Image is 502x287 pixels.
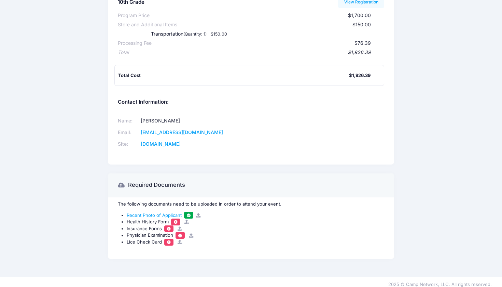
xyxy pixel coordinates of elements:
[177,21,371,28] div: $150.00
[349,72,371,79] div: $1,926.39
[118,21,177,28] div: Store and Additional Items
[127,212,182,218] span: Recent Photo of Applicant
[118,49,129,56] div: Total
[211,31,227,37] small: $150.00
[127,233,173,238] span: Physician Examination
[127,239,162,245] span: Lice Check Card
[118,12,150,19] div: Program Price
[388,282,492,287] span: 2025 © Camp Network, LLC. All rights reserved.
[118,72,349,79] div: Total Cost
[118,127,139,139] td: Email:
[127,226,162,231] span: Insurance Forms
[183,31,207,37] small: (Quantity: 1)
[137,30,296,38] div: Transportation
[139,115,242,127] td: [PERSON_NAME]
[118,115,139,127] td: Name:
[118,40,152,47] div: Processing Fee
[127,212,193,218] a: Recent Photo of Applicant
[129,49,371,56] div: $1,926.39
[141,129,223,135] a: [EMAIL_ADDRESS][DOMAIN_NAME]
[128,182,185,188] h3: Required Documents
[118,201,384,208] p: The following documents need to be uploaded in order to attend your event.
[118,139,139,150] td: Site:
[152,40,371,47] div: $76.39
[348,12,371,18] span: $1,700.00
[127,219,169,224] span: Health History Form
[118,99,384,105] h5: Contact Information:
[141,141,181,147] a: [DOMAIN_NAME]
